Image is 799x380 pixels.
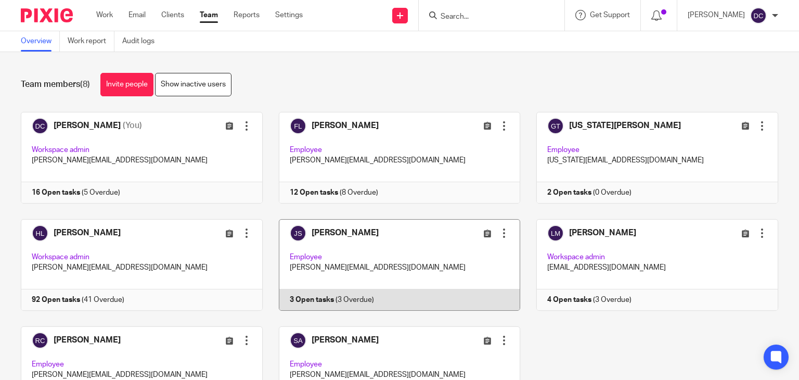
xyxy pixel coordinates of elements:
p: [PERSON_NAME] [688,10,745,20]
a: Work [96,10,113,20]
a: Reports [234,10,260,20]
a: Audit logs [122,31,162,52]
input: Search [440,12,533,22]
a: Show inactive users [155,73,231,96]
a: Work report [68,31,114,52]
img: Pixie [21,8,73,22]
span: Get Support [590,11,630,19]
a: Settings [275,10,303,20]
span: (8) [80,80,90,88]
a: Clients [161,10,184,20]
img: svg%3E [750,7,767,24]
a: Overview [21,31,60,52]
a: Team [200,10,218,20]
a: Email [128,10,146,20]
h1: Team members [21,79,90,90]
a: Invite people [100,73,153,96]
